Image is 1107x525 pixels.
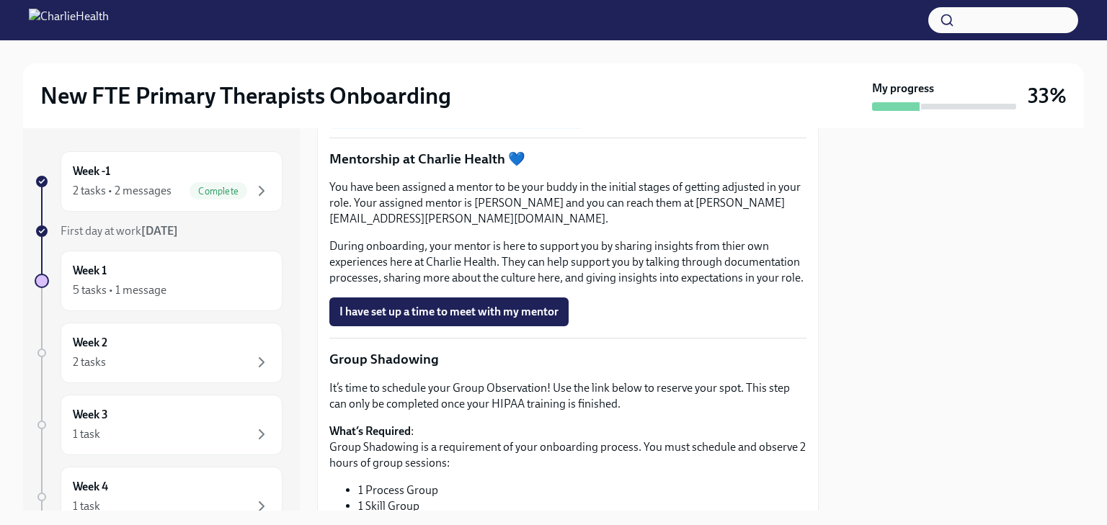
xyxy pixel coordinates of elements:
p: Group Shadowing [329,350,806,369]
a: Week -12 tasks • 2 messagesComplete [35,151,283,212]
a: Week 15 tasks • 1 message [35,251,283,311]
button: I have set up a time to meet with my mentor [329,297,569,326]
p: You have been assigned a mentor to be your buddy in the initial stages of getting adjusted in you... [329,179,806,227]
span: First day at work [61,224,178,238]
a: Week 22 tasks [35,323,283,383]
h6: Week 3 [73,407,108,423]
a: First day at work[DATE] [35,223,283,239]
h6: Week 4 [73,479,108,495]
div: 5 tasks • 1 message [73,282,166,298]
h2: New FTE Primary Therapists Onboarding [40,81,451,110]
a: Week 31 task [35,395,283,455]
h6: Week -1 [73,163,110,179]
strong: [DATE] [141,224,178,238]
span: I have set up a time to meet with my mentor [339,305,559,319]
h6: Week 1 [73,263,107,279]
div: 2 tasks [73,354,106,370]
div: 1 task [73,498,100,514]
div: 2 tasks • 2 messages [73,183,172,199]
li: 1 Skill Group [358,498,806,514]
strong: My progress [872,81,934,97]
li: 1 Process Group [358,483,806,498]
p: During onboarding, your mentor is here to support you by sharing insights from thier own experien... [329,238,806,286]
p: : Group Shadowing is a requirement of your onboarding process. You must schedule and observe 2 ho... [329,423,806,471]
h6: Week 2 [73,335,107,351]
img: CharlieHealth [29,9,109,32]
h3: 33% [1028,83,1067,109]
p: It’s time to schedule your Group Observation! Use the link below to reserve your spot. This step ... [329,380,806,412]
p: Mentorship at Charlie Health 💙 [329,150,806,169]
span: Complete [190,186,247,197]
strong: What’s Required [329,424,411,438]
div: 1 task [73,426,100,442]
